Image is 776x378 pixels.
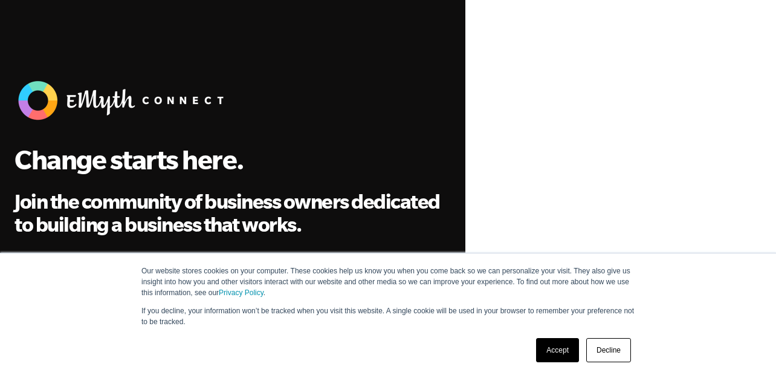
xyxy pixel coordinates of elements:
h1: Change starts here. [15,143,451,175]
a: Privacy Policy [219,288,264,297]
a: Decline [586,338,631,362]
a: Accept [536,338,579,362]
img: EMyth Connect Banner w White Text [15,77,232,123]
h2: Join the community of business owners dedicated to building a business that works. [15,190,451,236]
p: Our website stores cookies on your computer. These cookies help us know you when you come back so... [141,266,635,298]
p: If you decline, your information won’t be tracked when you visit this website. A single cookie wi... [141,305,635,327]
